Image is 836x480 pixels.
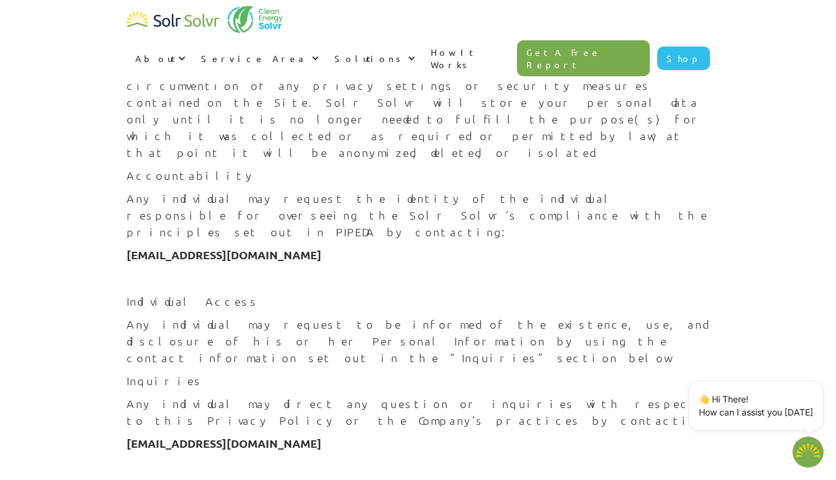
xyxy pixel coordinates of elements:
div: About [127,40,192,77]
a: Get A Free Report [517,40,650,76]
a: How It Works [422,33,518,83]
div: Solutions [326,40,422,77]
p: Inquiries [127,372,710,389]
p: Any individual may request the identity of the individual responsible for overseeing the Solr Sol... [127,190,710,240]
div: About [135,52,175,64]
div: Service Area [192,40,326,77]
img: 1702586718.png [793,437,824,468]
p: Any individual may request to be informed of the existence, use, and disclosure of his or her Per... [127,316,710,366]
p: Individual Access [127,293,710,309]
div: Solutions [335,52,405,64]
strong: [EMAIL_ADDRESS][DOMAIN_NAME] [127,247,321,262]
p: Any individual may direct any question or inquiries with respect to this Privacy Policy or the Co... [127,395,710,429]
p: 👋 Hi There! How can I assist you [DATE] [699,393,813,419]
strong: [EMAIL_ADDRESS][DOMAIN_NAME] [127,436,321,450]
a: Shop [657,47,710,70]
p: Accountability [127,167,710,184]
div: Service Area [201,52,308,64]
button: Open chatbot widget [793,437,824,468]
